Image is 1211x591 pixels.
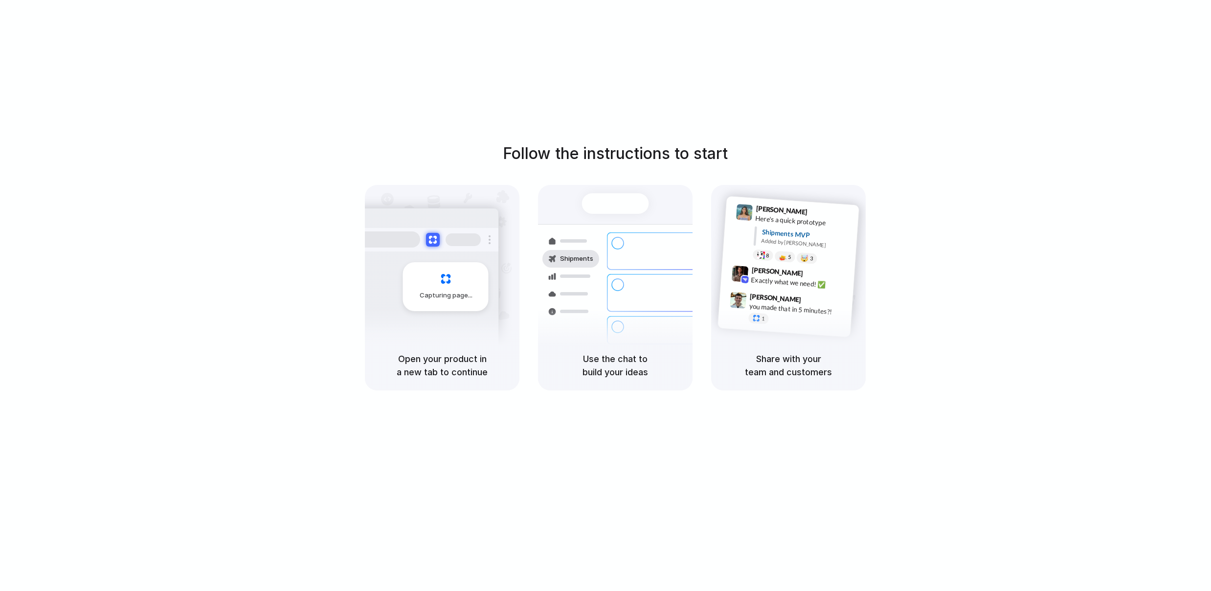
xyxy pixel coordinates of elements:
span: 5 [788,254,791,259]
div: Shipments MVP [762,227,852,243]
span: 8 [766,252,769,258]
span: 9:41 AM [810,207,830,219]
span: Shipments [560,254,593,264]
span: [PERSON_NAME] [750,291,802,305]
div: you made that in 5 minutes?! [749,301,847,318]
h5: Share with your team and customers [723,352,854,379]
span: [PERSON_NAME] [756,203,807,217]
span: 1 [762,316,765,321]
div: Exactly what we need! ✅ [751,274,849,291]
span: 3 [810,255,813,261]
span: 9:47 AM [804,295,824,307]
span: 9:42 AM [806,269,826,281]
h5: Open your product in a new tab to continue [377,352,508,379]
span: [PERSON_NAME] [751,264,803,278]
div: Here's a quick prototype [755,213,853,229]
h5: Use the chat to build your ideas [550,352,681,379]
div: Added by [PERSON_NAME] [761,236,851,250]
span: Capturing page [420,291,474,300]
div: 🤯 [801,254,809,262]
h1: Follow the instructions to start [503,142,728,165]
